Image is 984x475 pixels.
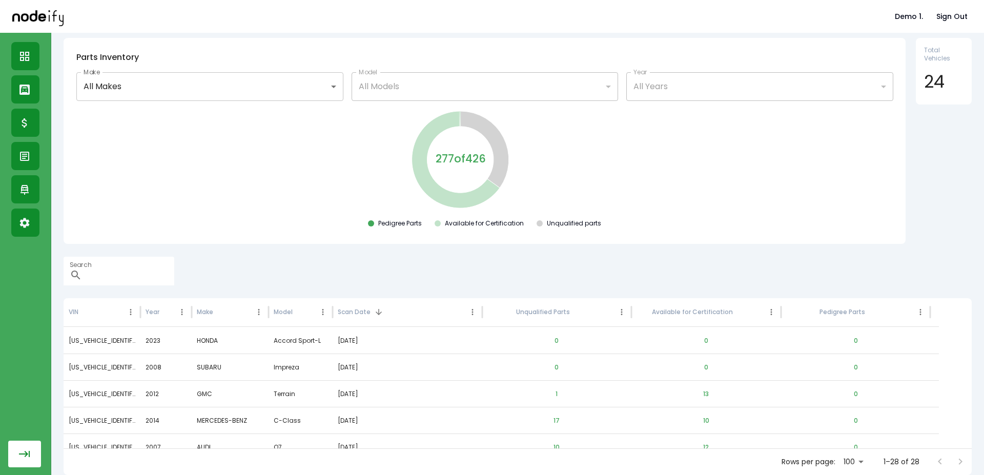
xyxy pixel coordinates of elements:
[695,382,717,406] button: 13
[269,433,333,460] div: Q7
[764,305,778,319] button: Available for Certification column menu
[146,307,159,317] div: Year
[338,307,371,317] div: Scan Date
[294,305,308,319] button: Sort
[76,51,893,64] h6: Parts Inventory
[884,457,919,467] p: 1–28 of 28
[252,305,266,319] button: Make column menu
[546,328,567,353] button: 0
[192,327,269,354] div: HONDA
[269,407,333,433] div: C-Class
[516,307,570,317] div: Unqualified Parts
[652,307,733,317] div: Available for Certification
[274,307,293,317] div: Model
[913,305,928,319] button: Pedigree Parts column menu
[571,305,585,319] button: Sort
[819,307,865,317] div: Pedigree Parts
[70,260,91,269] label: Search
[192,380,269,407] div: GMC
[696,355,716,380] button: 0
[352,72,619,101] div: All Models
[140,327,192,354] div: 2023
[545,408,568,433] button: 17
[197,307,213,317] div: Make
[465,305,480,319] button: Scan Date column menu
[614,305,629,319] button: Unqualified Parts column menu
[269,380,333,407] div: Terrain
[338,354,477,380] div: [DATE]
[546,355,567,380] button: 0
[316,305,330,319] button: Model column menu
[924,46,963,63] span: Total Vehicles
[84,68,100,76] label: Make
[140,354,192,380] div: 2008
[932,7,972,26] button: Sign Out
[269,327,333,354] div: Accord Sport-L
[76,72,343,101] div: All Makes
[545,435,568,460] button: 10
[734,305,748,319] button: Sort
[359,68,377,76] label: Model
[839,455,867,469] div: 100
[79,305,94,319] button: Sort
[338,434,477,460] div: [DATE]
[378,219,422,228] div: Pedigree Parts
[547,382,566,406] button: 1
[338,407,477,433] div: [DATE]
[695,435,717,460] button: 12
[12,7,64,26] img: nodeify
[192,433,269,460] div: AUDI
[626,72,893,101] div: All Years
[64,327,140,354] div: 1HGCY2F77PA029524
[338,381,477,407] div: [DATE]
[445,219,524,228] div: Available for Certification
[696,328,716,353] button: 0
[547,219,601,228] div: Unqualified parts
[140,407,192,433] div: 2014
[64,380,140,407] div: 2GKALMEK2C6334107
[192,407,269,433] div: MERCEDES-BENZ
[64,433,140,460] div: WA1BY74L47D068975
[924,71,963,92] h4: 24
[866,305,880,319] button: Sort
[372,305,386,319] button: Sort
[64,354,140,380] div: JF1GH61618G821730
[160,305,175,319] button: Sort
[64,407,140,433] div: WDDGF4HB8EA917544
[338,327,477,354] div: [DATE]
[891,7,927,26] button: Demo 1.
[633,68,647,76] label: Year
[140,380,192,407] div: 2012
[695,408,717,433] button: 10
[192,354,269,380] div: SUBARU
[175,305,189,319] button: Year column menu
[69,307,78,317] div: VIN
[269,354,333,380] div: Impreza
[124,305,138,319] button: VIN column menu
[140,433,192,460] div: 2007
[436,151,486,167] p: 277 of 426
[214,305,229,319] button: Sort
[782,457,835,467] p: Rows per page:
